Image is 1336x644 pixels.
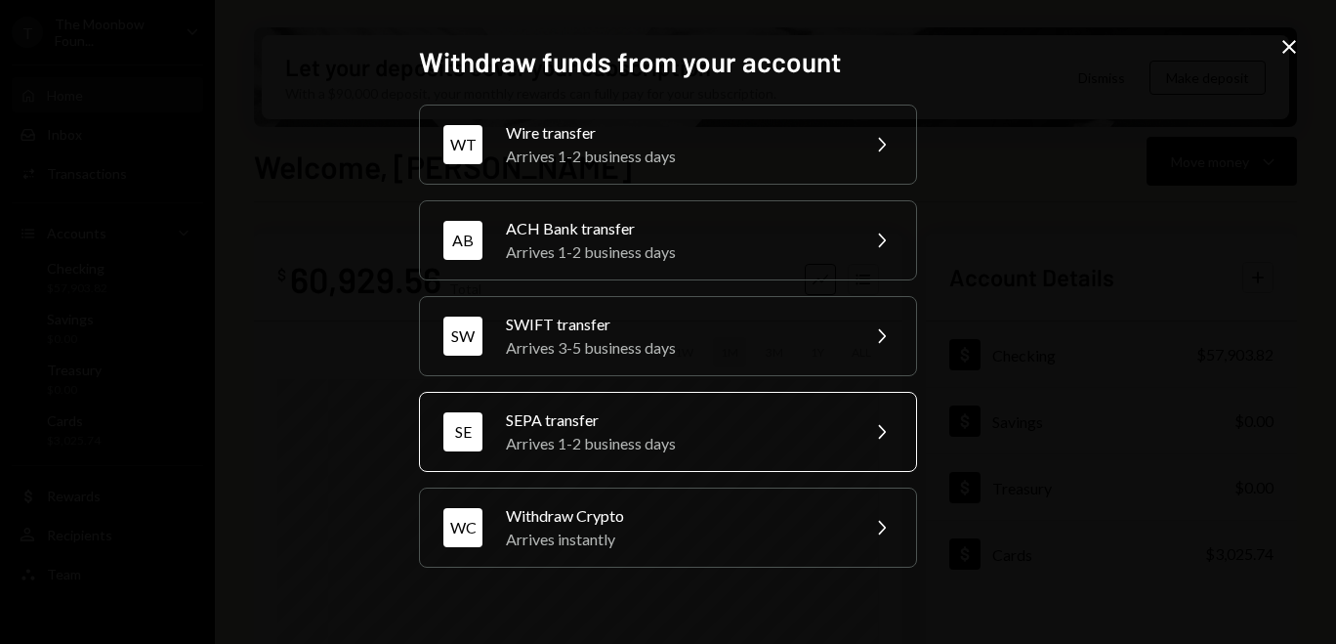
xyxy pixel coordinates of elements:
div: Wire transfer [506,121,846,145]
div: AB [443,221,482,260]
div: SW [443,317,482,356]
button: SWSWIFT transferArrives 3-5 business days [419,296,917,376]
button: SESEPA transferArrives 1-2 business days [419,392,917,472]
div: ACH Bank transfer [506,217,846,240]
div: WC [443,508,482,547]
div: Arrives 3-5 business days [506,336,846,360]
div: SEPA transfer [506,408,846,432]
div: SWIFT transfer [506,313,846,336]
button: ABACH Bank transferArrives 1-2 business days [419,200,917,280]
div: Arrives 1-2 business days [506,240,846,264]
div: SE [443,412,482,451]
button: WTWire transferArrives 1-2 business days [419,105,917,185]
div: Arrives 1-2 business days [506,432,846,455]
div: Withdraw Crypto [506,504,846,528]
button: WCWithdraw CryptoArrives instantly [419,488,917,568]
div: Arrives instantly [506,528,846,551]
h2: Withdraw funds from your account [419,43,917,81]
div: Arrives 1-2 business days [506,145,846,168]
div: WT [443,125,482,164]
